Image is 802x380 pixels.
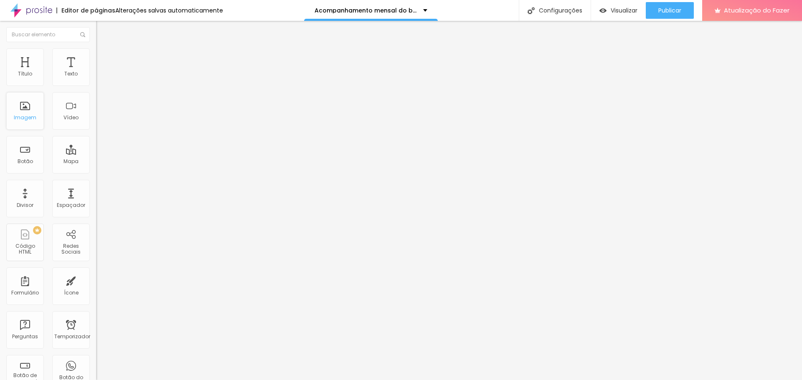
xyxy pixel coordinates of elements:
[599,7,607,14] img: view-1.svg
[724,6,789,15] font: Atualização do Fazer
[18,158,33,165] font: Botão
[11,289,39,296] font: Formulário
[61,6,115,15] font: Editor de páginas
[64,289,79,296] font: Ícone
[64,70,78,77] font: Texto
[57,201,85,209] font: Espaçador
[96,21,802,380] iframe: Editor
[539,6,582,15] font: Configurações
[611,6,637,15] font: Visualizar
[658,6,681,15] font: Publicar
[646,2,694,19] button: Publicar
[63,158,79,165] font: Mapa
[315,6,424,15] font: Acompanhamento mensal do bebê
[591,2,646,19] button: Visualizar
[6,27,90,42] input: Buscar elemento
[80,32,85,37] img: Ícone
[61,242,81,255] font: Redes Sociais
[15,242,35,255] font: Código HTML
[54,333,90,340] font: Temporizador
[17,201,33,209] font: Divisor
[63,114,79,121] font: Vídeo
[12,333,38,340] font: Perguntas
[14,114,36,121] font: Imagem
[115,6,223,15] font: Alterações salvas automaticamente
[528,7,535,14] img: Ícone
[18,70,32,77] font: Título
